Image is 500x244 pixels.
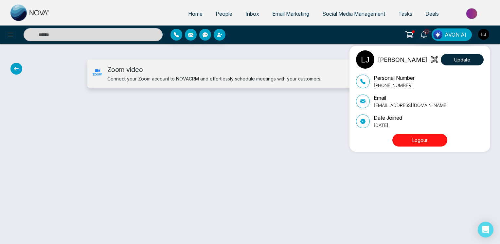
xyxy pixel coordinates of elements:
p: [DATE] [374,122,402,129]
p: Date Joined [374,114,402,122]
button: Update [441,54,484,65]
p: Personal Number [374,74,415,82]
div: Open Intercom Messenger [478,222,493,237]
p: Email [374,94,448,102]
p: [PHONE_NUMBER] [374,82,415,89]
p: [EMAIL_ADDRESS][DOMAIN_NAME] [374,102,448,109]
button: Logout [392,134,447,147]
p: [PERSON_NAME] [378,55,427,64]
